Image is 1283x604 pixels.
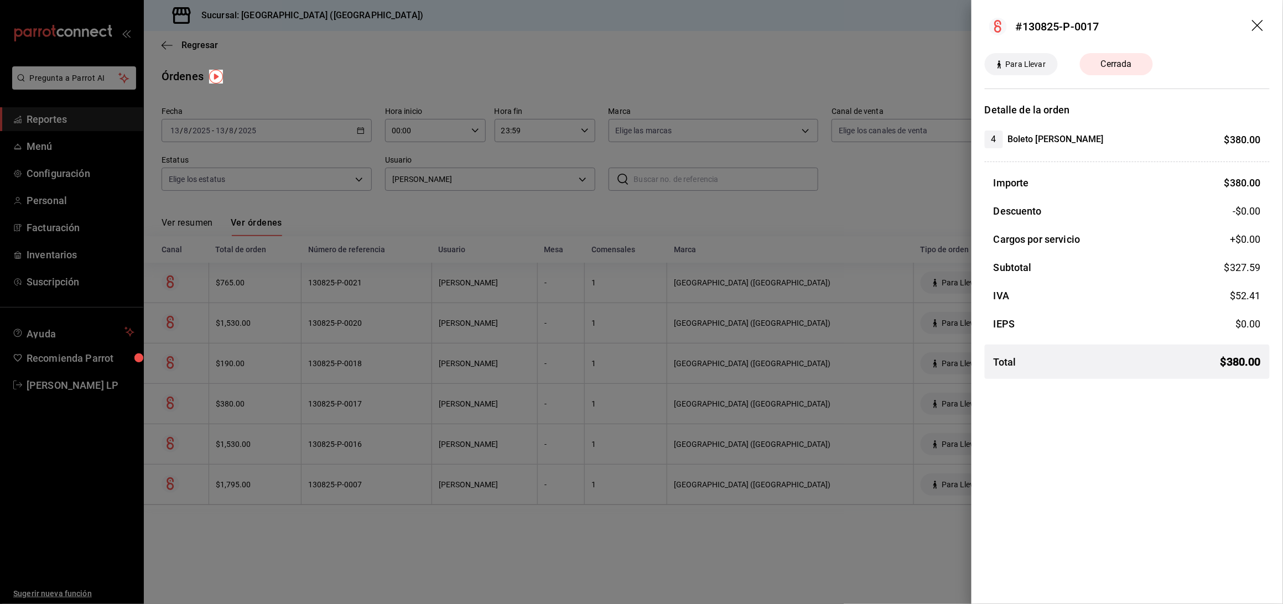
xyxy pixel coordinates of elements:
[1224,134,1261,145] span: $ 380.00
[994,288,1009,303] h3: IVA
[994,355,1016,369] h3: Total
[994,260,1032,275] h3: Subtotal
[1235,318,1261,330] span: $ 0.00
[994,232,1081,247] h3: Cargos por servicio
[1220,353,1261,370] span: $ 380.00
[994,204,1042,218] h3: Descuento
[1252,20,1265,33] button: drag
[985,133,1003,146] span: 4
[1016,18,1099,35] div: #130825-P-0017
[209,70,223,84] img: Tooltip marker
[1094,58,1139,71] span: Cerrada
[1224,177,1261,189] span: $ 380.00
[994,316,1015,331] h3: IEPS
[1007,133,1104,146] h4: Boleto [PERSON_NAME]
[985,102,1270,117] h3: Detalle de la orden
[1230,290,1261,301] span: $ 52.41
[994,175,1029,190] h3: Importe
[1224,262,1261,273] span: $ 327.59
[1001,59,1050,70] span: Para Llevar
[1233,204,1261,218] span: -$0.00
[1230,232,1261,247] span: +$ 0.00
